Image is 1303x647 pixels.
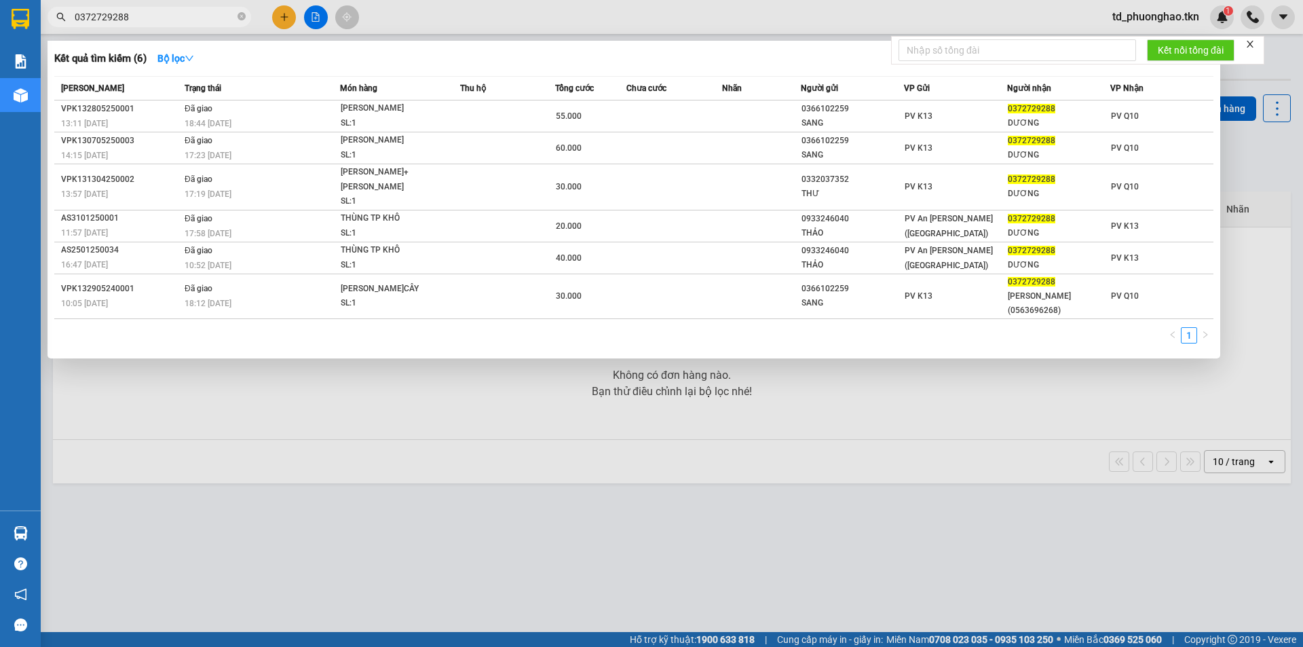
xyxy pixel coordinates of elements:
span: PV K13 [1111,221,1139,231]
img: warehouse-icon [14,88,28,103]
span: close-circle [238,11,246,24]
span: Món hàng [340,84,377,93]
img: warehouse-icon [14,526,28,540]
div: SL: 1 [341,148,442,163]
span: 30.000 [556,182,582,191]
span: PV Q10 [1111,291,1139,301]
div: DƯƠNG [1008,116,1110,130]
span: 0372729288 [1008,174,1055,184]
div: SL: 1 [341,226,442,241]
span: Đã giao [185,174,212,184]
span: Người gửi [801,84,838,93]
span: 40.000 [556,253,582,263]
span: Người nhận [1007,84,1051,93]
div: 0332037352 [801,172,903,187]
span: PV An [PERSON_NAME] ([GEOGRAPHIC_DATA]) [905,214,993,238]
span: Đã giao [185,246,212,255]
span: Đã giao [185,104,212,113]
span: Nhãn [722,84,742,93]
h3: Kết quả tìm kiếm ( 6 ) [54,52,147,66]
img: logo-vxr [12,9,29,29]
span: close-circle [238,12,246,20]
div: DƯƠNG [1008,258,1110,272]
div: [PERSON_NAME]CÂY [341,282,442,297]
span: 0372729288 [1008,104,1055,113]
span: PV K13 [905,182,932,191]
input: Tìm tên, số ĐT hoặc mã đơn [75,10,235,24]
div: [PERSON_NAME] [341,133,442,148]
span: 60.000 [556,143,582,153]
button: Bộ lọcdown [147,48,205,69]
div: 0366102259 [801,102,903,116]
span: 17:19 [DATE] [185,189,231,199]
div: SANG [801,296,903,310]
span: PV An [PERSON_NAME] ([GEOGRAPHIC_DATA]) [905,246,993,270]
input: Nhập số tổng đài [899,39,1136,61]
span: Đã giao [185,284,212,293]
span: 16:47 [DATE] [61,260,108,270]
span: 0372729288 [1008,246,1055,255]
strong: Bộ lọc [157,53,194,64]
div: SL: 1 [341,258,442,273]
div: THƯ [801,187,903,201]
div: VPK130705250003 [61,134,181,148]
span: 18:12 [DATE] [185,299,231,308]
div: VPK132905240001 [61,282,181,296]
div: VPK132805250001 [61,102,181,116]
span: PV Q10 [1111,111,1139,121]
span: close [1245,39,1255,49]
span: 13:57 [DATE] [61,189,108,199]
span: question-circle [14,557,27,570]
button: left [1165,327,1181,344]
span: PV K13 [1111,253,1139,263]
div: DƯƠNG [1008,187,1110,201]
div: 0933246040 [801,244,903,258]
div: AS3101250001 [61,211,181,225]
span: PV K13 [905,143,932,153]
div: 0366102259 [801,134,903,148]
a: 1 [1182,328,1196,343]
span: search [56,12,66,22]
div: [PERSON_NAME](0563696268) [1008,289,1110,318]
span: 20.000 [556,221,582,231]
span: [PERSON_NAME] [61,84,124,93]
div: THẢO [801,258,903,272]
span: 55.000 [556,111,582,121]
span: 10:05 [DATE] [61,299,108,308]
div: AS2501250034 [61,243,181,257]
span: Tổng cước [555,84,594,93]
span: 30.000 [556,291,582,301]
div: SANG [801,148,903,162]
span: left [1169,331,1177,339]
img: solution-icon [14,54,28,69]
span: 13:11 [DATE] [61,119,108,128]
div: SL: 1 [341,194,442,209]
div: [PERSON_NAME] [341,101,442,116]
div: SL: 1 [341,116,442,131]
div: VPK131304250002 [61,172,181,187]
span: 0372729288 [1008,214,1055,223]
div: THÙNG TP KHÔ [341,211,442,226]
div: SANG [801,116,903,130]
span: Đã giao [185,214,212,223]
span: PV K13 [905,291,932,301]
span: Chưa cước [626,84,666,93]
li: Next Page [1197,327,1213,344]
div: DƯƠNG [1008,148,1110,162]
span: 11:57 [DATE] [61,228,108,238]
div: THẢO [801,226,903,240]
span: 17:23 [DATE] [185,151,231,160]
span: VP Nhận [1110,84,1144,93]
div: SL: 1 [341,296,442,311]
div: [PERSON_NAME]+[PERSON_NAME] [341,165,442,194]
span: 10:52 [DATE] [185,261,231,270]
div: 0933246040 [801,212,903,226]
span: Đã giao [185,136,212,145]
button: Kết nối tổng đài [1147,39,1234,61]
span: PV K13 [905,111,932,121]
span: Thu hộ [460,84,486,93]
span: PV Q10 [1111,143,1139,153]
span: Kết nối tổng đài [1158,43,1224,58]
span: 18:44 [DATE] [185,119,231,128]
span: notification [14,588,27,601]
